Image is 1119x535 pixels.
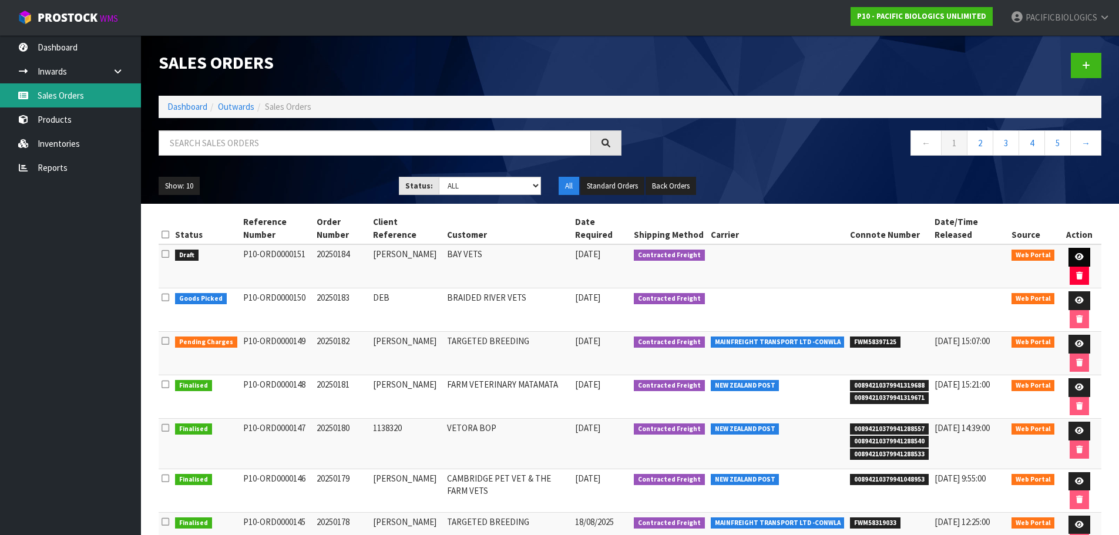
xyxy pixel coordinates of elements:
span: Draft [175,250,199,261]
td: [PERSON_NAME] [370,332,444,375]
img: cube-alt.png [18,10,32,25]
span: FWM58319033 [850,517,900,529]
span: [DATE] 15:07:00 [935,335,990,346]
th: Date Required [572,213,631,244]
td: P10-ORD0000149 [240,332,314,375]
td: [PERSON_NAME] [370,244,444,288]
span: Contracted Freight [634,474,705,486]
td: [PERSON_NAME] [370,375,444,419]
span: Web Portal [1012,380,1055,392]
span: [DATE] [575,335,600,346]
a: Outwards [218,101,254,112]
span: [DATE] [575,248,600,260]
span: [DATE] 9:55:00 [935,473,986,484]
a: → [1070,130,1101,156]
a: 1 [941,130,967,156]
span: Finalised [175,380,212,392]
td: P10-ORD0000146 [240,469,314,512]
td: 20250183 [314,288,370,332]
td: P10-ORD0000147 [240,419,314,469]
span: Web Portal [1012,517,1055,529]
td: P10-ORD0000150 [240,288,314,332]
span: Contracted Freight [634,423,705,435]
span: Contracted Freight [634,293,705,305]
td: 20250182 [314,332,370,375]
td: CAMBRIDGE PET VET & THE FARM VETS [444,469,572,512]
small: WMS [100,13,118,24]
span: Finalised [175,423,212,435]
span: Finalised [175,474,212,486]
span: Contracted Freight [634,380,705,392]
a: ← [910,130,942,156]
td: 20250184 [314,244,370,288]
span: MAINFREIGHT TRANSPORT LTD -CONWLA [711,337,845,348]
td: 20250180 [314,419,370,469]
th: Client Reference [370,213,444,244]
td: 1138320 [370,419,444,469]
span: Web Portal [1012,337,1055,348]
th: Customer [444,213,572,244]
span: FWM58397125 [850,337,900,348]
td: BAY VETS [444,244,572,288]
td: VETORA BOP [444,419,572,469]
span: Sales Orders [265,101,311,112]
th: Action [1057,213,1101,244]
td: FARM VETERINARY MATAMATA [444,375,572,419]
td: P10-ORD0000151 [240,244,314,288]
th: Connote Number [847,213,932,244]
span: 18/08/2025 [575,516,614,527]
span: ProStock [38,10,98,25]
strong: P10 - PACIFIC BIOLOGICS UNLIMITED [857,11,986,21]
span: NEW ZEALAND POST [711,423,779,435]
span: MAINFREIGHT TRANSPORT LTD -CONWLA [711,517,845,529]
td: 20250179 [314,469,370,512]
span: Pending Charges [175,337,237,348]
th: Order Number [314,213,370,244]
span: NEW ZEALAND POST [711,474,779,486]
td: [PERSON_NAME] [370,469,444,512]
th: Shipping Method [631,213,708,244]
td: P10-ORD0000148 [240,375,314,419]
td: BRAIDED RIVER VETS [444,288,572,332]
span: [DATE] 12:25:00 [935,516,990,527]
a: 3 [993,130,1019,156]
span: [DATE] 14:39:00 [935,422,990,433]
input: Search sales orders [159,130,591,156]
span: Web Portal [1012,423,1055,435]
span: Goods Picked [175,293,227,305]
a: Dashboard [167,101,207,112]
span: [DATE] [575,292,600,303]
span: 00894210379941048953 [850,474,929,486]
span: [DATE] [575,422,600,433]
th: Status [172,213,240,244]
span: Finalised [175,517,212,529]
th: Carrier [708,213,848,244]
span: Web Portal [1012,474,1055,486]
span: Web Portal [1012,293,1055,305]
a: 5 [1044,130,1071,156]
span: PACIFICBIOLOGICS [1026,12,1097,23]
span: 00894210379941288533 [850,449,929,460]
th: Reference Number [240,213,314,244]
button: Standard Orders [580,177,644,196]
td: TARGETED BREEDING [444,332,572,375]
span: 00894210379941288557 [850,423,929,435]
button: All [559,177,579,196]
nav: Page navigation [639,130,1102,159]
span: [DATE] [575,473,600,484]
span: Contracted Freight [634,337,705,348]
span: 00894210379941319671 [850,392,929,404]
span: [DATE] [575,379,600,390]
a: 4 [1019,130,1045,156]
span: Web Portal [1012,250,1055,261]
span: NEW ZEALAND POST [711,380,779,392]
strong: Status: [405,181,433,191]
td: DEB [370,288,444,332]
span: Contracted Freight [634,517,705,529]
a: 2 [967,130,993,156]
span: 00894210379941319688 [850,380,929,392]
h1: Sales Orders [159,53,621,72]
td: 20250181 [314,375,370,419]
th: Date/Time Released [932,213,1009,244]
span: [DATE] 15:21:00 [935,379,990,390]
